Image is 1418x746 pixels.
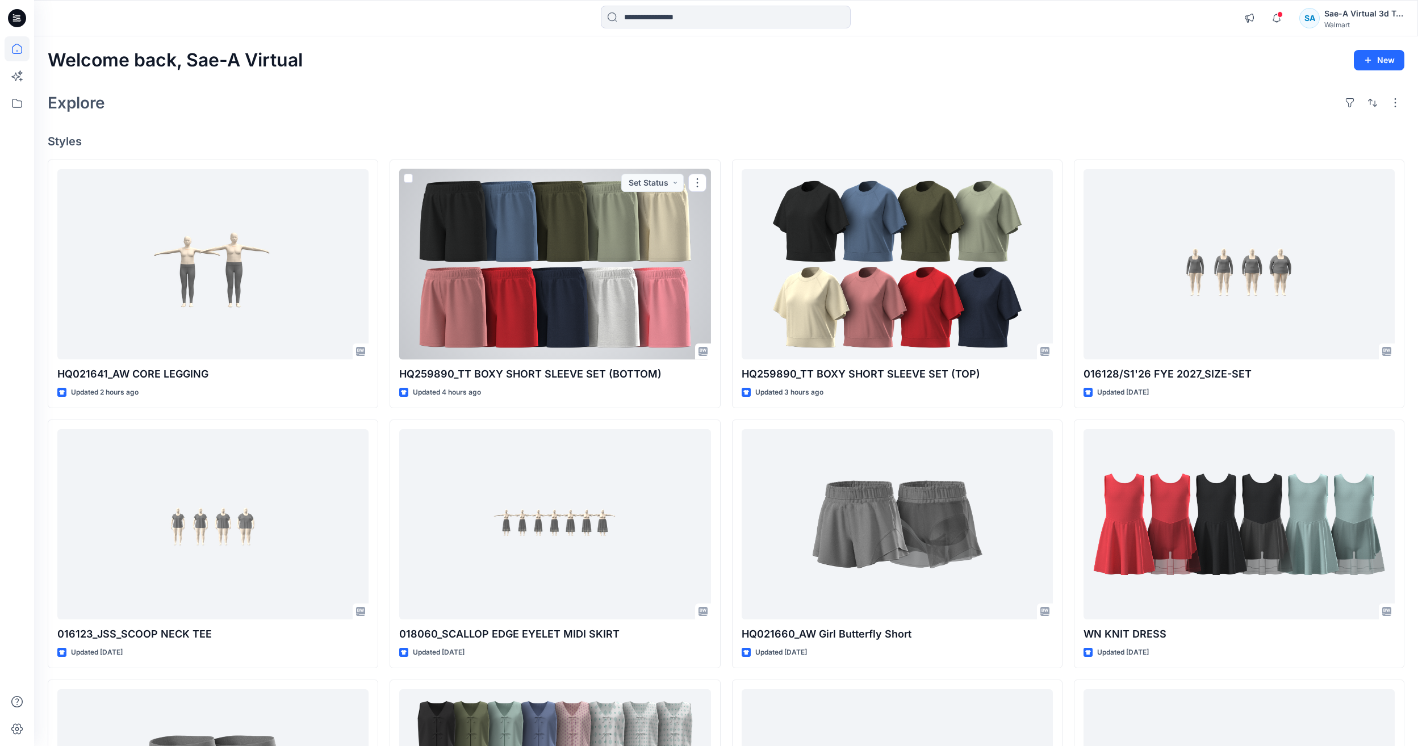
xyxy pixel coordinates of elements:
[742,429,1053,619] a: HQ021660_AW Girl Butterfly Short
[1084,366,1395,382] p: 016128/S1'26 FYE 2027_SIZE-SET
[48,50,303,71] h2: Welcome back, Sae-A Virtual
[1097,647,1149,659] p: Updated [DATE]
[1354,50,1404,70] button: New
[57,429,369,619] a: 016123_JSS_SCOOP NECK TEE
[413,387,481,399] p: Updated 4 hours ago
[1324,7,1404,20] div: Sae-A Virtual 3d Team
[1084,429,1395,619] a: WN KNIT DRESS
[413,647,465,659] p: Updated [DATE]
[48,135,1404,148] h4: Styles
[399,366,710,382] p: HQ259890_TT BOXY SHORT SLEEVE SET (BOTTOM)
[1097,387,1149,399] p: Updated [DATE]
[57,626,369,642] p: 016123_JSS_SCOOP NECK TEE
[1299,8,1320,28] div: SA
[742,169,1053,359] a: HQ259890_TT BOXY SHORT SLEEVE SET (TOP)
[399,626,710,642] p: 018060_SCALLOP EDGE EYELET MIDI SKIRT
[755,647,807,659] p: Updated [DATE]
[57,366,369,382] p: HQ021641_AW CORE LEGGING
[755,387,823,399] p: Updated 3 hours ago
[399,169,710,359] a: HQ259890_TT BOXY SHORT SLEEVE SET (BOTTOM)
[1084,626,1395,642] p: WN KNIT DRESS
[399,429,710,619] a: 018060_SCALLOP EDGE EYELET MIDI SKIRT
[71,647,123,659] p: Updated [DATE]
[1324,20,1404,29] div: Walmart
[71,387,139,399] p: Updated 2 hours ago
[48,94,105,112] h2: Explore
[1084,169,1395,359] a: 016128/S1'26 FYE 2027_SIZE-SET
[742,366,1053,382] p: HQ259890_TT BOXY SHORT SLEEVE SET (TOP)
[742,626,1053,642] p: HQ021660_AW Girl Butterfly Short
[57,169,369,359] a: HQ021641_AW CORE LEGGING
